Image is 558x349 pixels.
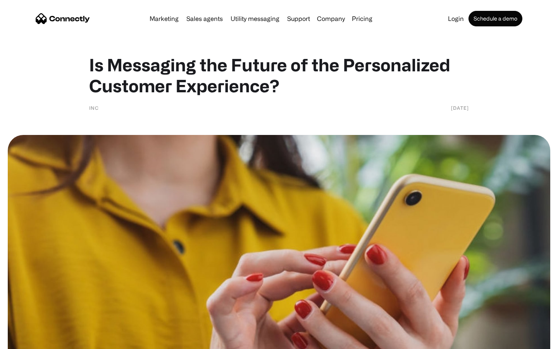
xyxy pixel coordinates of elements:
[89,54,469,96] h1: Is Messaging the Future of the Personalized Customer Experience?
[317,13,345,24] div: Company
[146,16,182,22] a: Marketing
[227,16,282,22] a: Utility messaging
[468,11,522,26] a: Schedule a demo
[315,13,347,24] div: Company
[284,16,313,22] a: Support
[445,16,467,22] a: Login
[89,104,99,112] div: Inc
[36,13,90,24] a: home
[8,335,46,346] aside: Language selected: English
[349,16,375,22] a: Pricing
[451,104,469,112] div: [DATE]
[15,335,46,346] ul: Language list
[183,16,226,22] a: Sales agents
